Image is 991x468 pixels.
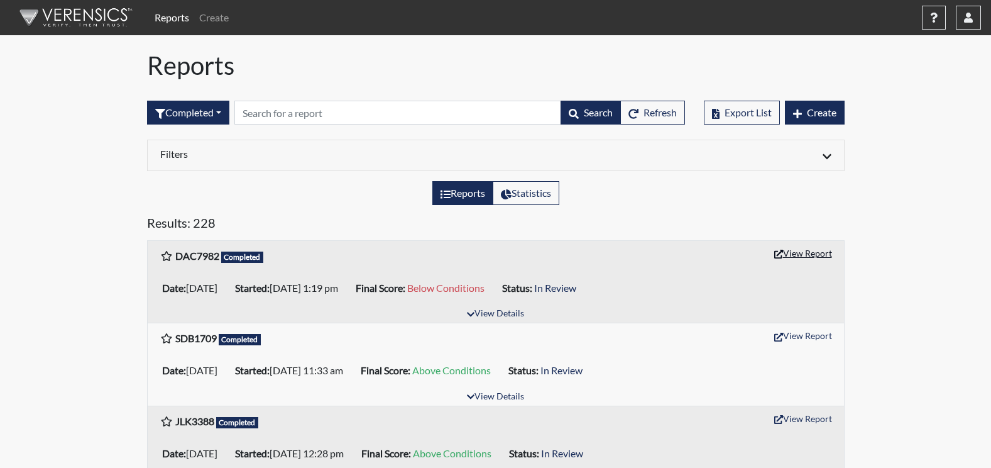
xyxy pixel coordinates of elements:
b: Status: [508,364,539,376]
b: JLK3388 [175,415,214,427]
button: Refresh [620,101,685,125]
b: DAC7982 [175,250,219,262]
span: In Review [534,282,576,294]
h6: Filters [160,148,486,160]
div: Click to expand/collapse filters [151,148,841,163]
li: [DATE] 12:28 pm [230,443,356,464]
h5: Results: 228 [147,215,845,235]
button: Export List [704,101,780,125]
button: View Report [769,409,838,428]
li: [DATE] [157,278,230,298]
button: Create [785,101,845,125]
b: Started: [235,364,270,376]
span: Refresh [643,106,677,118]
li: [DATE] [157,443,230,464]
span: In Review [541,447,583,459]
span: Completed [216,417,259,428]
button: View Report [769,243,838,263]
b: Final Score: [361,364,410,376]
span: Completed [221,252,264,263]
b: Date: [162,282,186,294]
h1: Reports [147,50,845,81]
b: Final Score: [356,282,405,294]
b: Started: [235,282,270,294]
button: View Details [461,389,530,406]
span: Below Conditions [407,282,485,294]
b: Status: [502,282,532,294]
a: Reports [150,5,194,30]
b: Date: [162,364,186,376]
button: Search [561,101,621,125]
li: [DATE] [157,360,230,381]
span: Above Conditions [413,447,491,459]
input: Search by Registration ID, Interview Number, or Investigation Name. [234,101,561,125]
span: Create [807,106,836,118]
button: Completed [147,101,229,125]
button: View Report [769,326,838,345]
li: [DATE] 1:19 pm [230,278,351,298]
b: Status: [509,447,539,459]
li: [DATE] 11:33 am [230,360,356,381]
button: View Details [461,306,530,323]
label: View the list of reports [432,181,493,205]
span: Search [584,106,613,118]
b: Started: [235,447,270,459]
div: Filter by interview status [147,101,229,125]
span: Export List [725,106,772,118]
span: Above Conditions [412,364,491,376]
a: Create [194,5,234,30]
b: Date: [162,447,186,459]
span: In Review [540,364,583,376]
b: Final Score: [361,447,411,459]
label: View statistics about completed interviews [493,181,559,205]
b: SDB1709 [175,332,217,344]
span: Completed [219,334,261,345]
